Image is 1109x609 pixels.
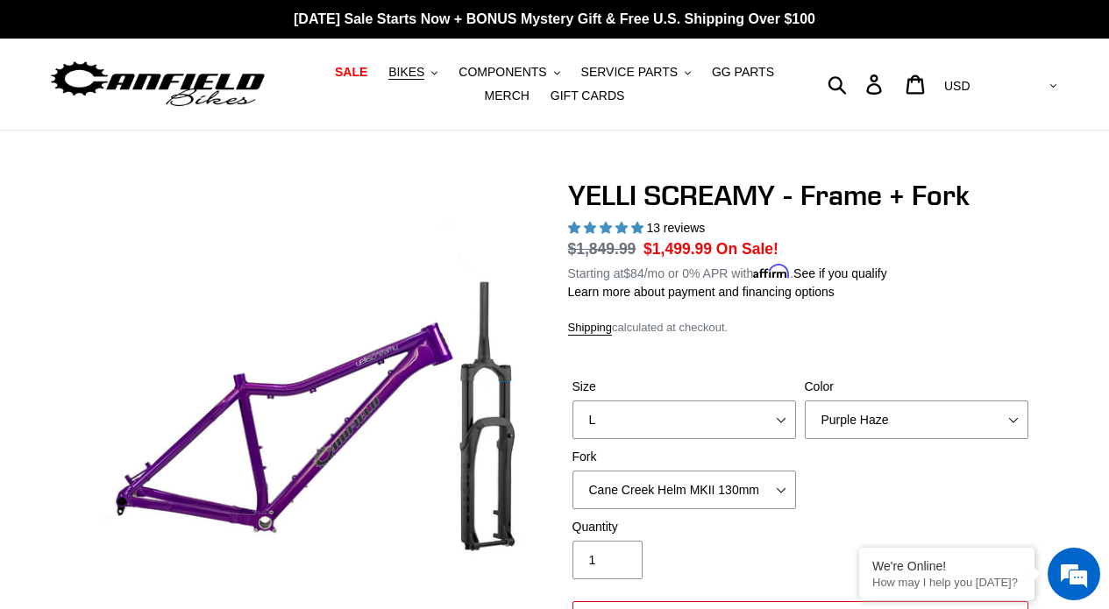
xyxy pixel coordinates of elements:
span: 13 reviews [646,221,705,235]
span: COMPONENTS [459,65,546,80]
a: GIFT CARDS [542,84,634,108]
a: Learn more about payment and financing options [568,285,835,299]
span: BIKES [388,65,424,80]
label: Size [572,378,796,396]
span: SERVICE PARTS [581,65,678,80]
button: BIKES [380,60,446,84]
h1: YELLI SCREAMY - Frame + Fork [568,179,1033,212]
a: GG PARTS [703,60,783,84]
p: How may I help you today? [872,576,1021,589]
button: COMPONENTS [450,60,568,84]
button: SERVICE PARTS [572,60,700,84]
span: GIFT CARDS [551,89,625,103]
label: Fork [572,448,796,466]
span: $1,499.99 [643,240,712,258]
div: We're Online! [872,559,1021,573]
label: Quantity [572,518,796,536]
img: Canfield Bikes [48,57,267,112]
span: 5.00 stars [568,221,647,235]
a: SALE [326,60,376,84]
a: See if you qualify - Learn more about Affirm Financing (opens in modal) [793,266,887,280]
a: Shipping [568,321,613,336]
s: $1,849.99 [568,240,636,258]
span: GG PARTS [712,65,774,80]
label: Color [805,378,1028,396]
span: MERCH [485,89,530,103]
p: Starting at /mo or 0% APR with . [568,260,887,283]
span: SALE [335,65,367,80]
span: Affirm [753,264,790,279]
div: calculated at checkout. [568,319,1033,336]
span: $84 [623,266,643,280]
span: On Sale! [716,237,778,260]
a: MERCH [476,84,538,108]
